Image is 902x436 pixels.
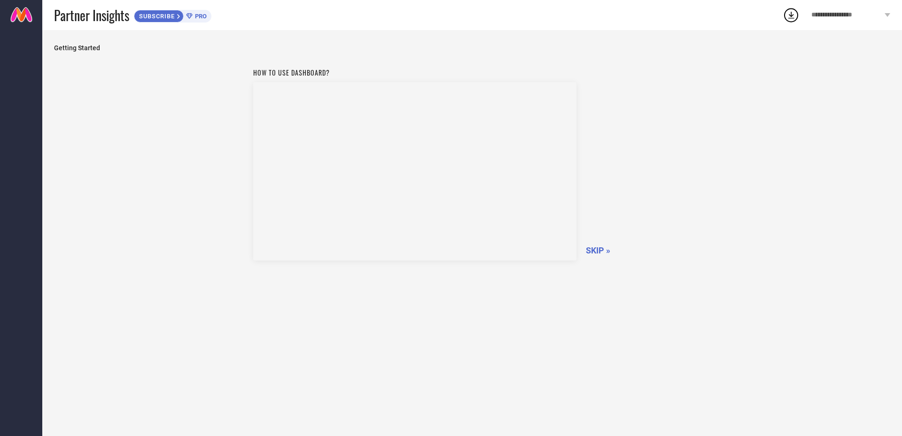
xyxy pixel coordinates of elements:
div: Open download list [783,7,800,23]
span: PRO [193,13,207,20]
span: Partner Insights [54,6,129,25]
h1: How to use dashboard? [253,68,576,77]
span: Getting Started [54,44,890,52]
span: SKIP » [586,245,610,255]
iframe: Workspace Section [253,82,576,260]
a: SUBSCRIBEPRO [134,8,211,23]
span: SUBSCRIBE [134,13,177,20]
